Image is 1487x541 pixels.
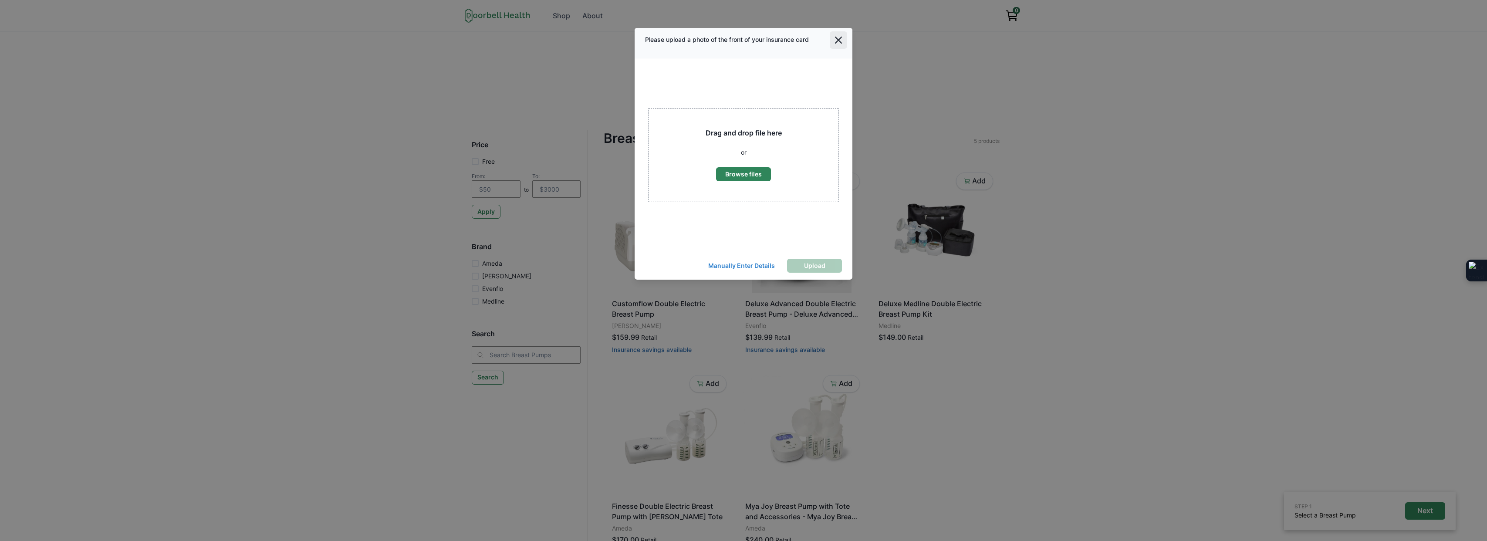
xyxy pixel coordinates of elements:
p: or [741,148,747,157]
h2: Drag and drop file here [706,129,782,137]
img: Extension Icon [1469,262,1484,279]
button: Upload [787,259,842,273]
button: Browse files [716,167,771,181]
header: Please upload a photo of the front of your insurance card [635,28,852,58]
button: Manually Enter Details [701,259,782,273]
button: Close [830,31,847,49]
